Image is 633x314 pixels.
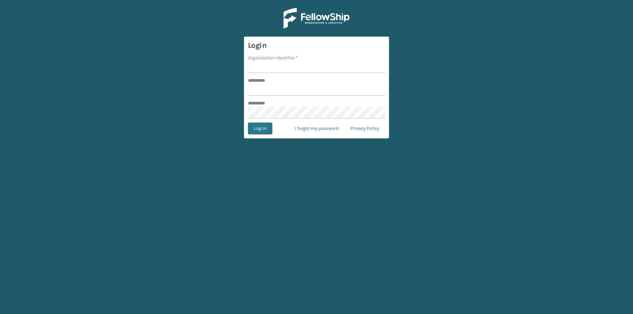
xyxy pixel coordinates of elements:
a: I forgot my password [289,123,345,134]
button: Log In [248,123,272,134]
img: Logo [284,8,349,29]
h3: Login [248,41,385,50]
label: Organization Identifier [248,54,298,61]
a: Privacy Policy [345,123,385,134]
